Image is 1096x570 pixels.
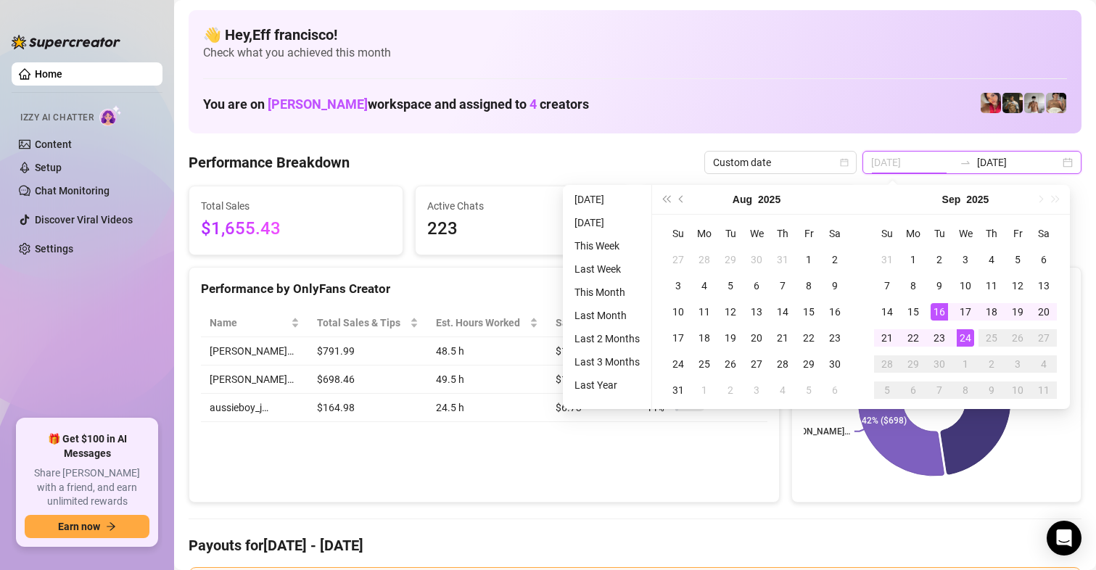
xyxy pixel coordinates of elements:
[1005,299,1031,325] td: 2025-09-19
[931,303,948,321] div: 16
[778,426,850,437] text: [PERSON_NAME]…
[569,353,646,371] li: Last 3 Months
[978,273,1005,299] td: 2025-09-11
[1031,273,1057,299] td: 2025-09-13
[822,220,848,247] th: Sa
[952,377,978,403] td: 2025-10-08
[981,93,1001,113] img: Vanessa
[743,325,770,351] td: 2025-08-20
[106,521,116,532] span: arrow-right
[722,277,739,294] div: 5
[1009,277,1026,294] div: 12
[1002,93,1023,113] img: Tony
[770,247,796,273] td: 2025-07-31
[1031,351,1057,377] td: 2025-10-04
[931,381,948,399] div: 7
[691,299,717,325] td: 2025-08-11
[1035,277,1052,294] div: 13
[1005,273,1031,299] td: 2025-09-12
[268,96,368,112] span: [PERSON_NAME]
[308,337,427,365] td: $791.99
[696,251,713,268] div: 28
[427,365,547,394] td: 49.5 h
[826,303,844,321] div: 16
[696,303,713,321] div: 11
[1005,325,1031,351] td: 2025-09-26
[717,273,743,299] td: 2025-08-05
[957,329,974,347] div: 24
[201,309,308,337] th: Name
[957,303,974,321] div: 17
[547,394,638,422] td: $6.73
[1031,220,1057,247] th: Sa
[35,185,110,197] a: Chat Monitoring
[696,381,713,399] div: 1
[926,247,952,273] td: 2025-09-02
[905,303,922,321] div: 15
[669,251,687,268] div: 27
[1009,303,1026,321] div: 19
[770,273,796,299] td: 2025-08-07
[952,351,978,377] td: 2025-10-01
[952,299,978,325] td: 2025-09-17
[774,303,791,321] div: 14
[743,220,770,247] th: We
[569,260,646,278] li: Last Week
[770,220,796,247] th: Th
[427,337,547,365] td: 48.5 h
[1031,377,1057,403] td: 2025-10-11
[874,299,900,325] td: 2025-09-14
[900,273,926,299] td: 2025-09-08
[35,243,73,255] a: Settings
[1047,521,1081,555] div: Open Intercom Messenger
[905,329,922,347] div: 22
[691,325,717,351] td: 2025-08-18
[722,329,739,347] div: 19
[952,220,978,247] th: We
[952,247,978,273] td: 2025-09-03
[878,329,896,347] div: 21
[926,377,952,403] td: 2025-10-07
[758,185,780,214] button: Choose a year
[931,329,948,347] div: 23
[717,220,743,247] th: Tu
[926,220,952,247] th: Tu
[826,381,844,399] div: 6
[669,329,687,347] div: 17
[931,355,948,373] div: 30
[966,185,989,214] button: Choose a year
[774,381,791,399] div: 4
[674,185,690,214] button: Previous month (PageUp)
[800,251,817,268] div: 1
[822,351,848,377] td: 2025-08-30
[99,105,122,126] img: AI Chatter
[743,247,770,273] td: 2025-07-30
[748,355,765,373] div: 27
[1035,355,1052,373] div: 4
[874,247,900,273] td: 2025-08-31
[12,35,120,49] img: logo-BBDzfeDw.svg
[717,325,743,351] td: 2025-08-19
[983,381,1000,399] div: 9
[427,215,617,243] span: 223
[900,351,926,377] td: 2025-09-29
[748,251,765,268] div: 30
[1005,377,1031,403] td: 2025-10-10
[203,25,1067,45] h4: 👋 Hey, Eff francisco !
[826,251,844,268] div: 2
[878,277,896,294] div: 7
[957,355,974,373] div: 1
[978,247,1005,273] td: 2025-09-04
[201,279,767,299] div: Performance by OnlyFans Creator
[774,355,791,373] div: 28
[35,68,62,80] a: Home
[669,303,687,321] div: 10
[569,330,646,347] li: Last 2 Months
[952,325,978,351] td: 2025-09-24
[743,377,770,403] td: 2025-09-03
[822,377,848,403] td: 2025-09-06
[569,307,646,324] li: Last Month
[983,251,1000,268] div: 4
[1035,381,1052,399] div: 11
[874,351,900,377] td: 2025-09-28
